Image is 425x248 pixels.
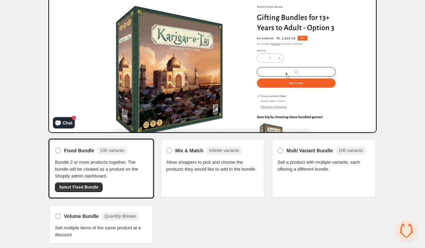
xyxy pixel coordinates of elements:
[64,213,99,220] span: Volume Bundle
[55,182,103,192] button: Select Fixed Bundle
[166,159,259,173] span: Allow shoppers to pick and choose the products they would like to add to the bundle.
[100,148,124,153] span: 100 variants
[64,147,94,154] span: Fixed Bundle
[277,159,370,173] span: Sell a product with multiple variants, each offering a different bundle.
[175,147,204,154] span: Mix & Match
[209,148,239,153] span: Infinite variants
[55,225,148,238] span: Sell multiple items of the same product at a discount
[286,147,333,154] span: Multi Variant Bundle
[396,220,417,241] div: Open chat
[339,148,363,153] span: 100 variants
[104,213,136,219] span: Quantity Breaks
[59,184,98,190] span: Select Fixed Bundle
[55,159,148,180] span: Bundle 2 or more products together. The bundle will be created as a product on the Shopify admin ...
